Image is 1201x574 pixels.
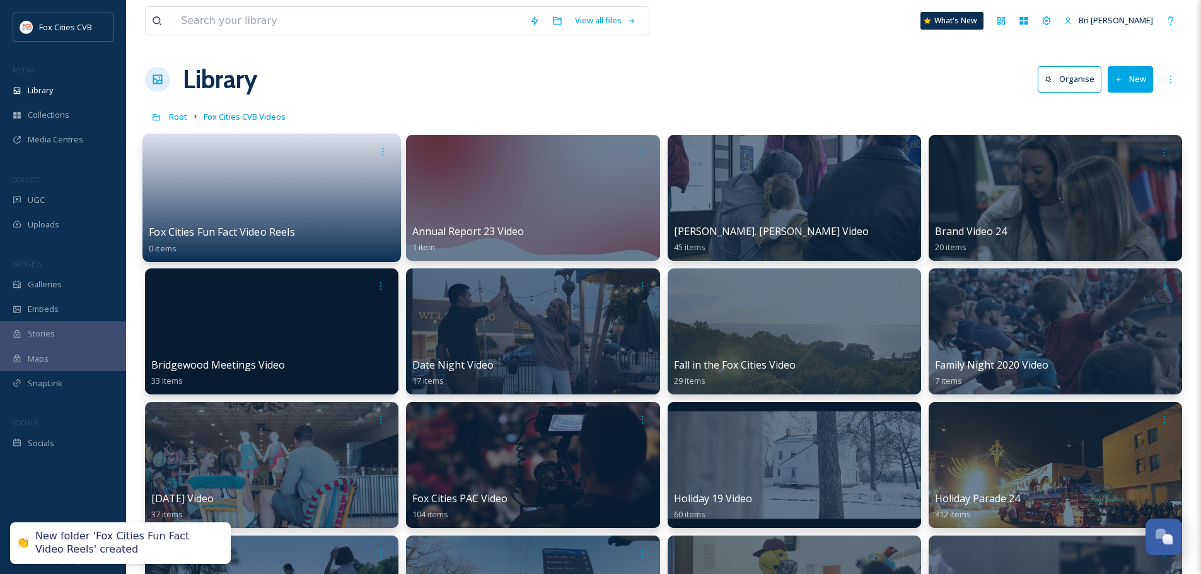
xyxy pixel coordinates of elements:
a: View all files [569,8,642,33]
a: Fox Cities Fun Fact Video Reels0 items [149,226,295,254]
span: Socials [28,437,54,449]
a: [PERSON_NAME]. [PERSON_NAME] Video45 items [674,226,869,253]
span: 104 items [412,508,448,520]
a: Fall in the Fox Cities Video29 items [674,359,796,386]
span: MEDIA [13,65,35,74]
span: [PERSON_NAME]. [PERSON_NAME] Video [674,224,869,238]
span: 33 items [151,375,183,386]
button: Open Chat [1146,519,1182,555]
span: 45 items [674,241,705,253]
a: Holiday 19 Video60 items [674,493,752,520]
div: 👏 [16,537,29,550]
span: Family Night 2020 Video [935,358,1048,372]
span: Uploads [28,219,59,231]
span: Fall in the Fox Cities Video [674,358,796,372]
span: Date Night Video [412,358,494,372]
span: 17 items [412,375,444,386]
span: 0 items [149,242,177,253]
a: [DATE] Video37 items [151,493,214,520]
a: Bridgewood Meetings Video33 items [151,359,285,386]
span: Holiday 19 Video [674,491,752,505]
a: Fox Cities CVB Videos [204,109,286,124]
span: Fox Cities PAC Video [412,491,508,505]
span: Fox Cities CVB Videos [204,111,286,122]
span: SnapLink [28,377,62,389]
span: WIDGETS [13,259,42,268]
a: Bri [PERSON_NAME] [1058,8,1159,33]
button: New [1108,66,1153,92]
span: 20 items [935,241,966,253]
span: 312 items [935,508,971,520]
span: SOCIALS [13,418,38,427]
span: 37 items [151,508,183,520]
span: Media Centres [28,134,83,146]
a: Library [183,60,257,98]
span: Library [28,84,53,96]
a: Holiday Parade 24312 items [935,493,1020,520]
a: Annual Report 23 Video1 item [412,226,524,253]
input: Search your library [175,7,523,35]
span: 60 items [674,508,705,520]
span: Galleries [28,278,62,290]
span: COLLECT [13,175,40,184]
span: [DATE] Video [151,491,214,505]
a: Organise [1038,66,1108,92]
span: Fox Cities CVB [39,21,92,33]
span: Annual Report 23 Video [412,224,524,238]
span: Root [169,111,187,122]
span: Collections [28,109,69,121]
span: Embeds [28,303,59,315]
a: Family Night 2020 Video7 items [935,359,1048,386]
span: Bridgewood Meetings Video [151,358,285,372]
span: 1 item [412,241,435,253]
span: Brand Video 24 [935,224,1007,238]
img: images.png [20,21,33,33]
a: What's New [920,12,983,30]
span: Maps [28,353,49,365]
a: Root [169,109,187,124]
span: Stories [28,328,55,340]
span: Bri [PERSON_NAME] [1079,14,1153,26]
span: Fox Cities Fun Fact Video Reels [149,225,295,239]
a: Fox Cities PAC Video104 items [412,493,508,520]
span: UGC [28,194,45,206]
span: 29 items [674,375,705,386]
span: 7 items [935,375,962,386]
a: Date Night Video17 items [412,359,494,386]
div: New folder 'Fox Cities Fun Fact Video Reels' created [35,530,218,556]
a: Brand Video 2420 items [935,226,1007,253]
button: Organise [1038,66,1101,92]
span: Holiday Parade 24 [935,491,1020,505]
